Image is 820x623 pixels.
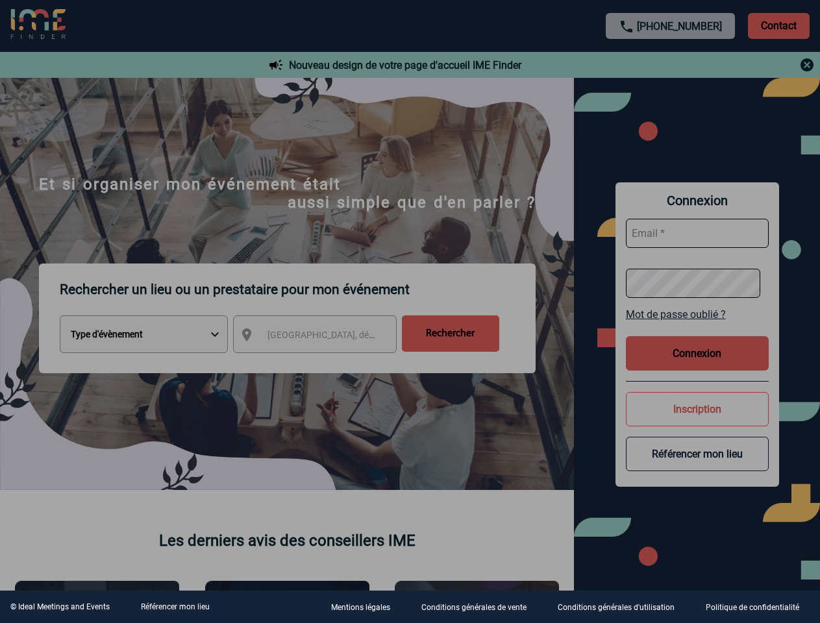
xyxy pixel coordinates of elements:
[695,601,820,613] a: Politique de confidentialité
[421,604,527,613] p: Conditions générales de vente
[558,604,675,613] p: Conditions générales d'utilisation
[547,601,695,613] a: Conditions générales d'utilisation
[411,601,547,613] a: Conditions générales de vente
[706,604,799,613] p: Politique de confidentialité
[321,601,411,613] a: Mentions légales
[10,602,110,611] div: © Ideal Meetings and Events
[141,602,210,611] a: Référencer mon lieu
[331,604,390,613] p: Mentions légales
